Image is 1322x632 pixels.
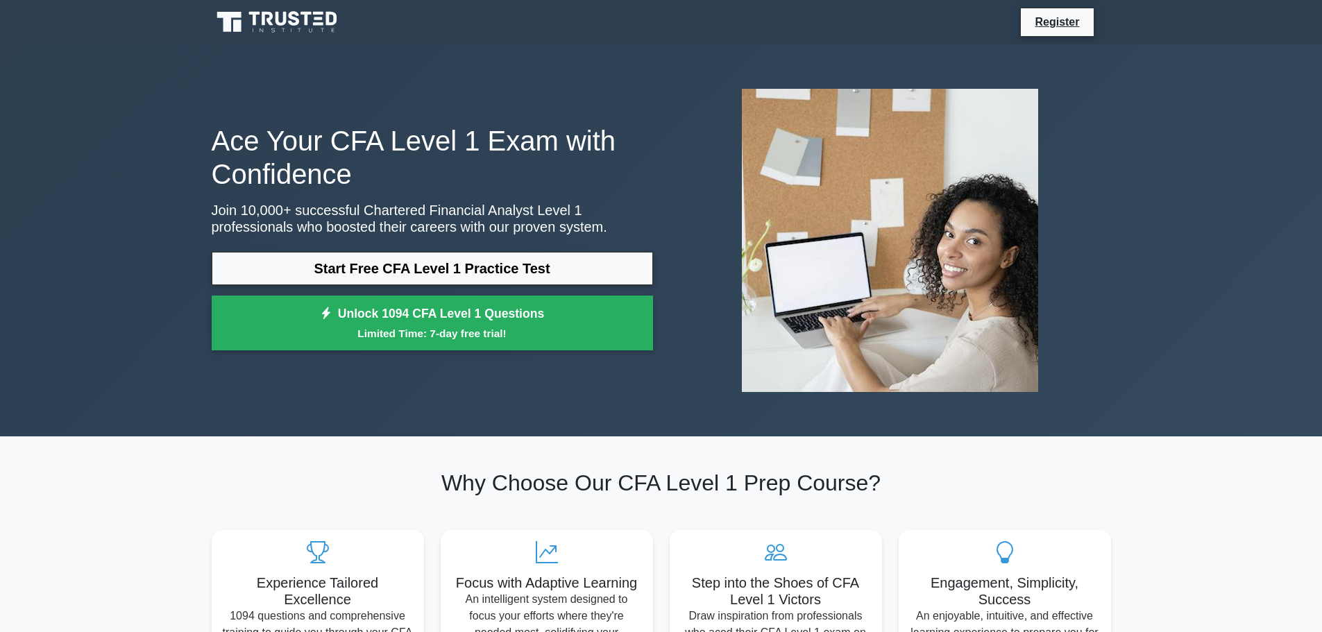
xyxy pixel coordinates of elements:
[681,574,871,608] h5: Step into the Shoes of CFA Level 1 Victors
[910,574,1100,608] h5: Engagement, Simplicity, Success
[212,202,653,235] p: Join 10,000+ successful Chartered Financial Analyst Level 1 professionals who boosted their caree...
[229,325,636,341] small: Limited Time: 7-day free trial!
[212,124,653,191] h1: Ace Your CFA Level 1 Exam with Confidence
[212,296,653,351] a: Unlock 1094 CFA Level 1 QuestionsLimited Time: 7-day free trial!
[223,574,413,608] h5: Experience Tailored Excellence
[212,470,1111,496] h2: Why Choose Our CFA Level 1 Prep Course?
[1026,13,1087,31] a: Register
[452,574,642,591] h5: Focus with Adaptive Learning
[212,252,653,285] a: Start Free CFA Level 1 Practice Test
